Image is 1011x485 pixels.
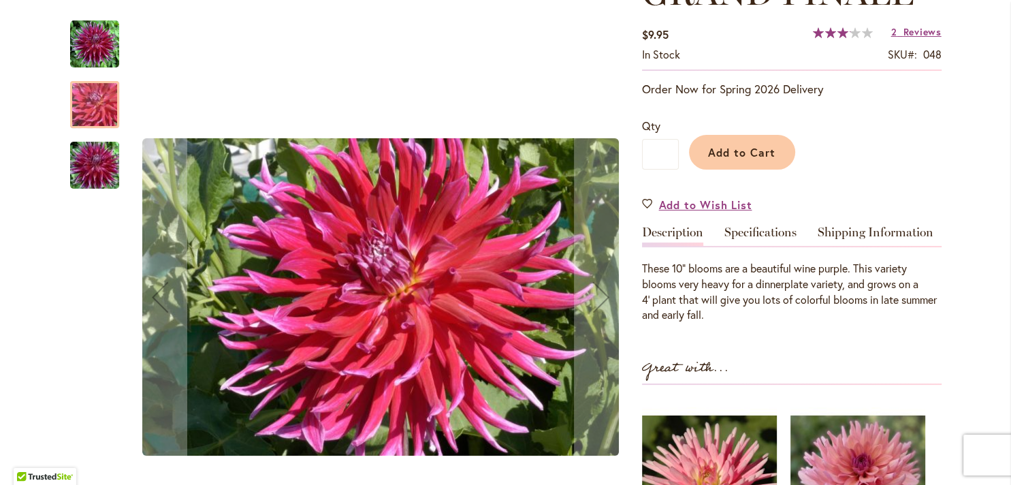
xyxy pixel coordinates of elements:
[10,437,48,475] iframe: Launch Accessibility Center
[70,20,119,69] img: Grand Finale
[642,119,660,133] span: Qty
[46,133,144,198] img: Grand Finale
[659,197,752,213] span: Add to Wish List
[818,226,933,246] a: Shipping Information
[890,25,941,38] a: 2 Reviews
[923,47,942,63] div: 048
[642,226,703,246] a: Description
[70,128,119,189] div: Grand Finale
[70,67,133,128] div: Grand Finale
[642,226,942,323] div: Detailed Product Info
[888,47,917,61] strong: SKU
[70,7,133,67] div: Grand Finale
[890,25,897,38] span: 2
[142,138,619,456] img: Grand Finale
[903,25,942,38] span: Reviews
[642,47,680,63] div: Availability
[642,197,752,213] a: Add to Wish List
[642,357,729,379] strong: Great with...
[708,145,775,159] span: Add to Cart
[812,27,872,38] div: 63%
[724,226,797,246] a: Specifications
[642,47,680,61] span: In stock
[642,261,942,323] div: These 10" blooms are a beautiful wine purple. This variety blooms very heavy for a dinnerplate va...
[642,81,942,97] p: Order Now for Spring 2026 Delivery
[689,135,795,170] button: Add to Cart
[642,27,669,42] span: $9.95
